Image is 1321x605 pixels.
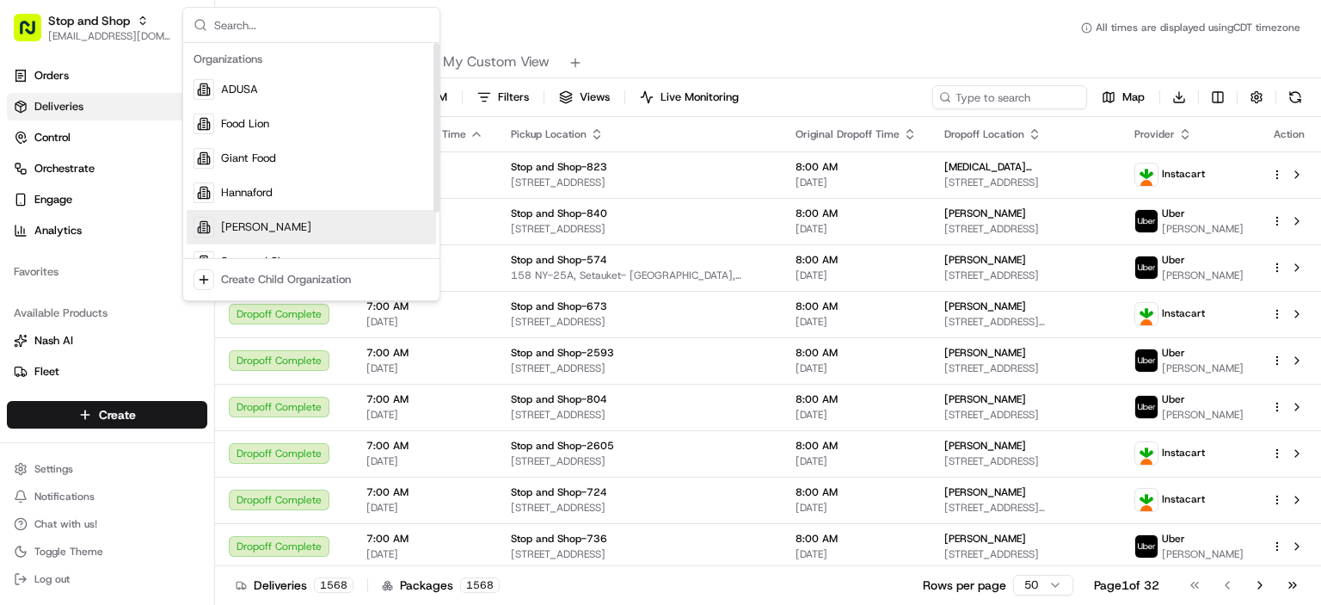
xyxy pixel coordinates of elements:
span: Pickup Location [511,127,587,141]
div: Suggestions [183,43,439,300]
span: [DATE] [796,454,917,468]
span: [DATE] [366,547,483,561]
span: Stop and Shop-574 [511,253,607,267]
img: profile_uber_ahold_partner.png [1135,396,1158,418]
button: Log out [7,567,207,591]
span: Dropoff Location [944,127,1024,141]
span: Orders [34,68,69,83]
div: 1568 [314,577,353,593]
span: 8:00 AM [796,532,917,546]
span: 8:00 AM [796,253,917,267]
span: [PERSON_NAME] [221,219,311,235]
span: [PERSON_NAME] [1162,408,1244,422]
button: Start new chat [292,170,313,190]
span: [DATE] [796,222,917,236]
a: 💻API Documentation [138,243,283,274]
span: [STREET_ADDRESS] [944,176,1107,189]
span: [STREET_ADDRESS] [511,361,768,375]
a: Deliveries [7,93,207,120]
div: Page 1 of 32 [1094,577,1159,594]
span: [EMAIL_ADDRESS][DOMAIN_NAME] [48,29,171,43]
button: Refresh [1283,85,1307,109]
span: [DATE] [366,315,483,329]
a: 📗Knowledge Base [10,243,138,274]
span: 7:00 AM [366,392,483,406]
span: 158 NY-25A, Setauket- [GEOGRAPHIC_DATA], [GEOGRAPHIC_DATA] 11733, [GEOGRAPHIC_DATA] [511,269,768,282]
img: profile_instacart_ahold_partner.png [1135,303,1158,325]
span: [STREET_ADDRESS][PERSON_NAME] [944,501,1107,515]
span: 8:00 AM [796,207,917,220]
span: [DATE] [366,408,483,422]
span: [MEDICAL_DATA][PERSON_NAME] [944,160,1107,174]
a: Analytics [7,217,207,244]
div: Favorites [7,258,207,286]
img: profile_uber_ahold_partner.png [1135,256,1158,279]
span: Stop and Shop-823 [511,160,607,174]
button: Settings [7,457,207,481]
span: Food Lion [221,116,269,132]
span: Uber [1162,392,1185,406]
a: Powered byPylon [121,291,208,305]
span: [STREET_ADDRESS] [944,222,1107,236]
span: [PERSON_NAME] [1162,547,1244,561]
span: 7:00 AM [366,532,483,546]
span: 8:00 AM [796,299,917,313]
span: Provider [1134,127,1175,141]
a: Orders [7,62,207,90]
span: Views [580,90,610,105]
button: Toggle Theme [7,540,207,564]
p: Rows per page [923,577,1006,594]
div: Create Child Organization [221,272,351,287]
div: Available Products [7,299,207,327]
span: Settings [34,462,73,476]
span: 8:00 AM [796,439,917,453]
span: Instacart [1162,446,1205,460]
span: Uber [1162,253,1185,267]
span: Stop and Shop-2593 [511,346,614,360]
span: Instacart [1162,492,1205,506]
span: Analytics [34,223,82,238]
span: [DATE] [796,501,917,515]
button: Map [1094,85,1152,109]
span: [DATE] [366,361,483,375]
span: [STREET_ADDRESS] [944,361,1107,375]
img: Nash [17,17,52,52]
p: Welcome 👋 [17,69,313,96]
span: Deliveries [254,577,307,594]
span: 8:00 AM [796,346,917,360]
span: Fleet [34,364,59,380]
img: profile_instacart_ahold_partner.png [1135,442,1158,465]
span: Filters [498,90,529,105]
span: [STREET_ADDRESS] [511,176,768,189]
button: Stop and Shop [48,12,130,29]
span: Packages [400,577,453,594]
span: Uber [1162,207,1185,220]
span: [STREET_ADDRESS] [511,501,768,515]
button: Live Monitoring [632,85,747,109]
button: Notifications [7,485,207,509]
span: 7:00 AM [366,485,483,499]
div: We're available if you need us! [58,182,218,195]
button: Filters [470,85,537,109]
span: [PERSON_NAME] [944,439,1026,453]
img: profile_instacart_ahold_partner.png [1135,489,1158,511]
div: Start new chat [58,164,282,182]
span: [STREET_ADDRESS] [511,454,768,468]
div: Organizations [187,46,436,72]
span: Create [99,406,136,423]
span: Stop and Shop-673 [511,299,607,313]
span: [STREET_ADDRESS] [944,547,1107,561]
input: Search... [214,8,429,42]
span: Original Dropoff Time [796,127,900,141]
span: Uber [1162,532,1185,546]
span: Giant Food [221,151,276,166]
span: Knowledge Base [34,250,132,267]
span: [PERSON_NAME] [1162,269,1244,282]
button: Stop and Shop[EMAIL_ADDRESS][DOMAIN_NAME] [7,7,178,48]
div: 1568 [460,577,500,593]
span: All times are displayed using CDT timezone [1096,21,1300,34]
a: Nash AI [14,333,200,349]
img: profile_uber_ahold_partner.png [1135,210,1158,232]
span: [PERSON_NAME] [944,485,1026,499]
